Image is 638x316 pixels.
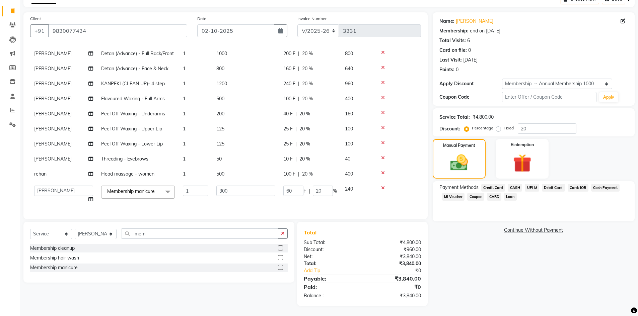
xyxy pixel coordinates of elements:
[302,171,313,178] span: 20 %
[216,126,224,132] span: 125
[299,140,310,147] span: 20 %
[283,110,293,117] span: 40 F
[345,50,353,57] span: 800
[30,245,75,252] div: Membership cleanup
[30,264,78,271] div: Membership manicure
[299,239,362,246] div: Sub Total:
[34,126,72,132] span: [PERSON_NAME]
[101,81,165,87] span: KANPEKI (CLEAN UP)- 4 step
[467,37,470,44] div: 6
[439,94,502,101] div: Coupon Code
[183,126,186,132] span: 1
[155,188,158,194] a: x
[463,57,478,64] div: [DATE]
[295,140,297,147] span: |
[591,184,620,192] span: Cash Payment
[183,96,186,102] span: 1
[472,125,493,131] label: Percentage
[298,65,299,72] span: |
[216,171,224,177] span: 500
[216,141,224,147] span: 125
[216,111,224,117] span: 200
[470,27,500,34] div: end on [DATE]
[439,57,462,64] div: Last Visit:
[34,66,72,72] span: [PERSON_NAME]
[283,140,293,147] span: 25 F
[107,188,155,194] span: Membership manicure
[303,188,306,195] span: F
[183,141,186,147] span: 1
[183,50,186,57] span: 1
[302,95,313,102] span: 20 %
[345,141,353,147] span: 100
[101,66,168,72] span: Detan (Advance) - Face & Neck
[439,80,502,87] div: Apply Discount
[183,171,186,177] span: 1
[34,96,72,102] span: [PERSON_NAME]
[345,126,353,132] span: 100
[298,80,299,87] span: |
[34,81,72,87] span: [PERSON_NAME]
[34,171,47,177] span: rehan
[345,66,353,72] span: 640
[122,228,278,239] input: Search or Scan
[299,275,362,283] div: Payable:
[298,95,299,102] span: |
[299,125,310,132] span: 20 %
[345,111,353,117] span: 160
[283,95,295,102] span: 100 F
[101,126,162,132] span: Peel Off Waxing - Upper Lip
[362,239,426,246] div: ₹4,800.00
[442,193,465,201] span: MI Voucher
[362,260,426,267] div: ₹3,840.00
[445,152,474,173] img: _cash.svg
[362,292,426,299] div: ₹3,840.00
[197,16,206,22] label: Date
[283,171,295,178] span: 100 F
[216,96,224,102] span: 500
[101,141,163,147] span: Peel Off Waxing - Lower Lip
[30,254,79,261] div: Membership hair wash
[297,16,327,22] label: Invoice Number
[299,253,362,260] div: Net:
[216,50,227,57] span: 1000
[456,18,493,25] a: [PERSON_NAME]
[345,81,353,87] span: 960
[298,171,299,178] span: |
[304,229,319,236] span: Total
[345,186,353,192] span: 240
[439,27,469,34] div: Membership:
[299,283,362,291] div: Paid:
[299,267,373,274] a: Add Tip
[362,275,426,283] div: ₹3,840.00
[183,111,186,117] span: 1
[511,142,534,148] label: Redemption
[599,92,618,102] button: Apply
[473,114,494,121] div: ₹4,800.00
[504,125,514,131] label: Fixed
[183,81,186,87] span: 1
[439,66,454,73] div: Points:
[345,96,353,102] span: 400
[542,184,565,192] span: Debit Card
[216,81,227,87] span: 1200
[302,50,313,57] span: 20 %
[468,47,471,54] div: 0
[283,155,293,163] span: 10 F
[216,66,224,72] span: 800
[362,283,426,291] div: ₹0
[299,110,310,117] span: 20 %
[362,253,426,260] div: ₹3,840.00
[283,50,295,57] span: 200 F
[34,111,72,117] span: [PERSON_NAME]
[101,156,148,162] span: Threading - Eyebrows
[487,193,501,201] span: CARD
[30,24,49,37] button: +91
[439,125,460,132] div: Discount:
[101,111,165,117] span: Peel Off Waxing - Underarms
[299,292,362,299] div: Balance :
[298,50,299,57] span: |
[34,50,72,57] span: [PERSON_NAME]
[434,227,633,234] a: Continue Without Payment
[568,184,588,192] span: Card: IOB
